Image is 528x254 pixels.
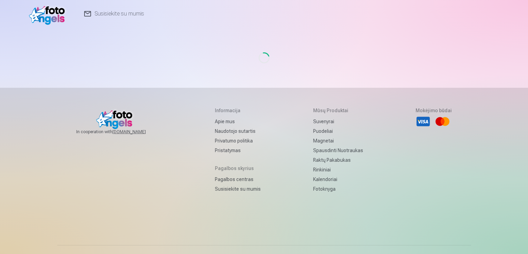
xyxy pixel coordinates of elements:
a: Puodeliai [313,126,363,136]
a: [DOMAIN_NAME] [112,129,162,135]
a: Pagalbos centras [215,174,261,184]
a: Magnetai [313,136,363,146]
a: Privatumo politika [215,136,261,146]
a: Rinkiniai [313,165,363,174]
a: Suvenyrai [313,117,363,126]
img: /v1 [29,3,69,25]
a: Spausdinti nuotraukas [313,146,363,155]
span: In cooperation with [76,129,162,135]
li: Visa [416,114,431,129]
a: Susisiekite su mumis [215,184,261,194]
a: Fotoknyga [313,184,363,194]
h5: Informacija [215,107,261,114]
a: Raktų pakabukas [313,155,363,165]
h5: Mūsų produktai [313,107,363,114]
a: Kalendoriai [313,174,363,184]
li: Mastercard [435,114,450,129]
h5: Mokėjimo būdai [416,107,452,114]
a: Pristatymas [215,146,261,155]
a: Apie mus [215,117,261,126]
h5: Pagalbos skyrius [215,165,261,172]
a: Naudotojo sutartis [215,126,261,136]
